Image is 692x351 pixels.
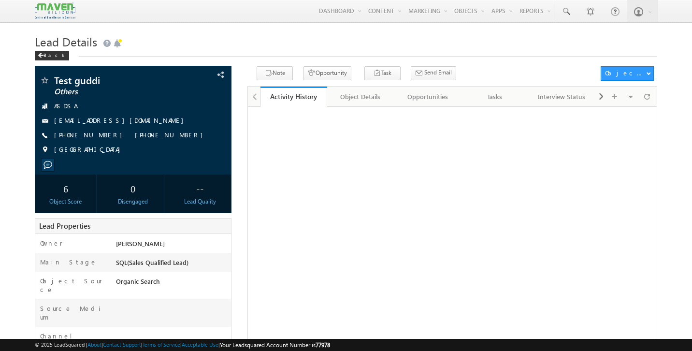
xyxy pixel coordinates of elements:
a: Terms of Service [143,341,180,348]
div: Disengaged [104,197,161,206]
span: © 2025 LeadSquared | | | | | [35,340,330,350]
span: Lead Properties [39,221,90,231]
a: Opportunities [394,87,461,107]
div: Object Actions [605,69,646,77]
div: 0 [104,179,161,197]
span: Test guddi [54,75,176,85]
span: [PERSON_NAME] [116,239,165,248]
a: Object Details [327,87,394,107]
div: -- [172,179,229,197]
a: Contact Support [103,341,141,348]
div: Back [35,51,69,60]
label: Channel [40,332,80,340]
button: Note [257,66,293,80]
span: Send Email [424,68,452,77]
label: Main Stage [40,258,97,266]
div: Organic Search [114,277,231,290]
div: Activity History [268,92,320,101]
div: Object Score [37,197,94,206]
a: Interview Status [529,87,596,107]
span: Others [54,87,176,97]
div: Tasks [469,91,520,102]
button: Object Actions [601,66,654,81]
button: Send Email [411,66,456,80]
a: Tasks [461,87,529,107]
a: Acceptable Use [182,341,218,348]
button: Task [364,66,401,80]
span: Lead Details [35,34,97,49]
a: Activity History [260,87,328,107]
a: About [87,341,101,348]
label: Object Source [40,277,106,294]
a: [EMAIL_ADDRESS][DOMAIN_NAME] [54,116,188,124]
div: Object Details [335,91,386,102]
button: Opportunity [303,66,351,80]
span: [PHONE_NUMBER] [PHONE_NUMBER] [54,131,208,140]
div: Lead Quality [172,197,229,206]
div: Opportunities [402,91,453,102]
a: Back [35,50,74,58]
div: SQL(Sales Qualified Lead) [114,258,231,271]
label: Source Medium [40,304,106,322]
label: Owner [40,239,63,248]
img: Custom Logo [35,2,75,19]
span: ASDSA [54,102,76,111]
span: [GEOGRAPHIC_DATA] [54,145,125,155]
span: Your Leadsquared Account Number is [220,341,330,349]
div: 6 [37,179,94,197]
span: 77978 [316,341,330,349]
div: Interview Status [536,91,587,102]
